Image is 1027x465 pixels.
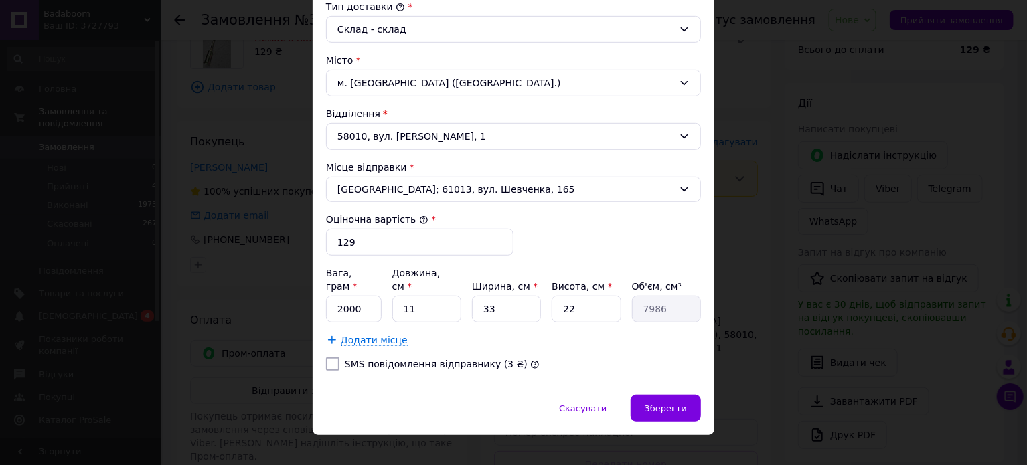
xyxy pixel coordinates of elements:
label: Висота, см [552,281,612,292]
div: Відділення [326,107,701,120]
div: 58010, вул. [PERSON_NAME], 1 [326,123,701,150]
span: Зберегти [645,403,687,413]
label: Ширина, см [472,281,538,292]
label: Вага, грам [326,268,358,292]
label: SMS повідомлення відправнику (3 ₴) [345,359,528,369]
label: Оціночна вартість [326,214,428,225]
div: Місто [326,54,701,67]
div: м. [GEOGRAPHIC_DATA] ([GEOGRAPHIC_DATA].) [326,70,701,96]
label: Довжина, см [392,268,441,292]
div: Об'єм, см³ [632,280,701,293]
div: Склад - склад [337,22,674,37]
span: Скасувати [559,403,607,413]
span: [GEOGRAPHIC_DATA]; 61013, вул. Шевченка, 165 [337,183,674,196]
span: Додати місце [341,335,408,346]
div: Місце відправки [326,161,701,174]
